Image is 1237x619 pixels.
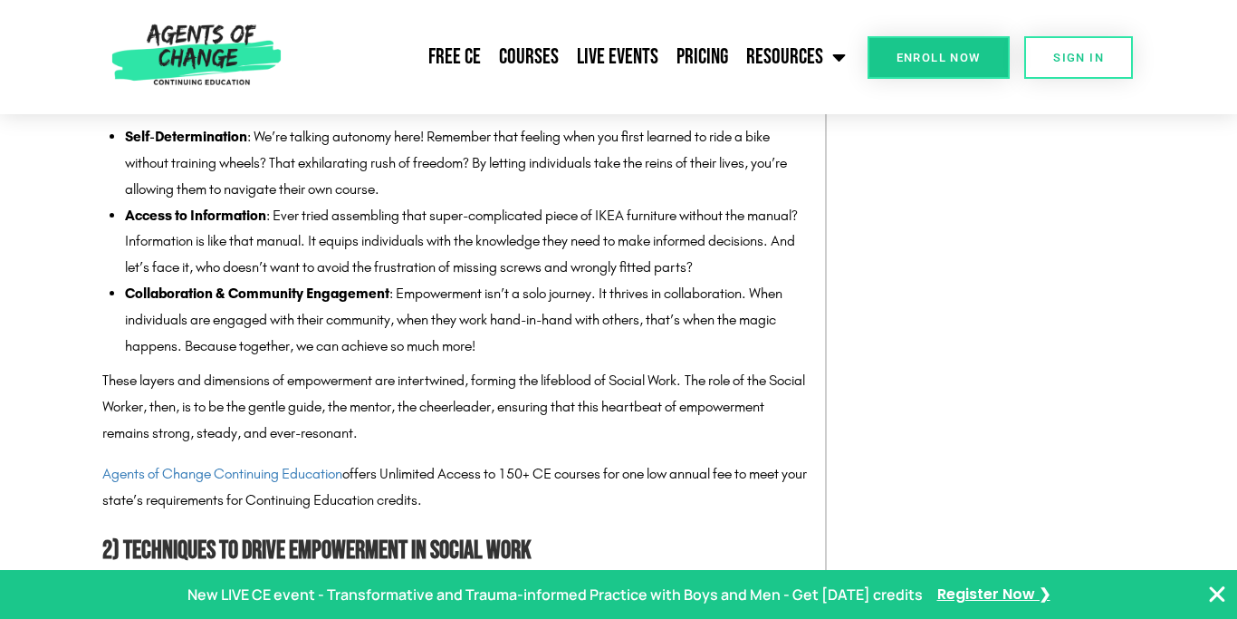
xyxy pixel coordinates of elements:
[868,36,1010,79] a: Enroll Now
[102,465,342,482] a: Agents of Change Continuing Education
[1053,52,1104,63] span: SIGN IN
[937,582,1050,608] a: Register Now ❯
[667,34,737,80] a: Pricing
[897,52,981,63] span: Enroll Now
[737,34,855,80] a: Resources
[125,207,266,224] strong: Access to Information
[1024,36,1133,79] a: SIGN IN
[125,203,807,281] li: : Ever tried assembling that super-complicated piece of IKEA furniture without the manual? Inform...
[125,124,807,202] li: : We’re talking autonomy here! Remember that feeling when you first learned to ride a bike withou...
[1206,584,1228,605] button: Close Banner
[419,34,490,80] a: Free CE
[490,34,568,80] a: Courses
[102,531,807,572] h2: 2) Techniques to Drive Empowerment in Social Work
[102,368,807,446] p: These layers and dimensions of empowerment are intertwined, forming the lifeblood of Social Work....
[187,582,923,608] p: New LIVE CE event - Transformative and Trauma-informed Practice with Boys and Men - Get [DATE] cr...
[125,285,389,302] strong: Collaboration & Community Engagement
[125,128,247,145] strong: Self-Determination
[289,34,855,80] nav: Menu
[102,461,807,514] p: offers Unlimited Access to 150+ CE courses for one low annual fee to meet your state’s requiremen...
[568,34,667,80] a: Live Events
[125,281,807,359] li: : Empowerment isn’t a solo journey. It thrives in collaboration. When individuals are engaged wit...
